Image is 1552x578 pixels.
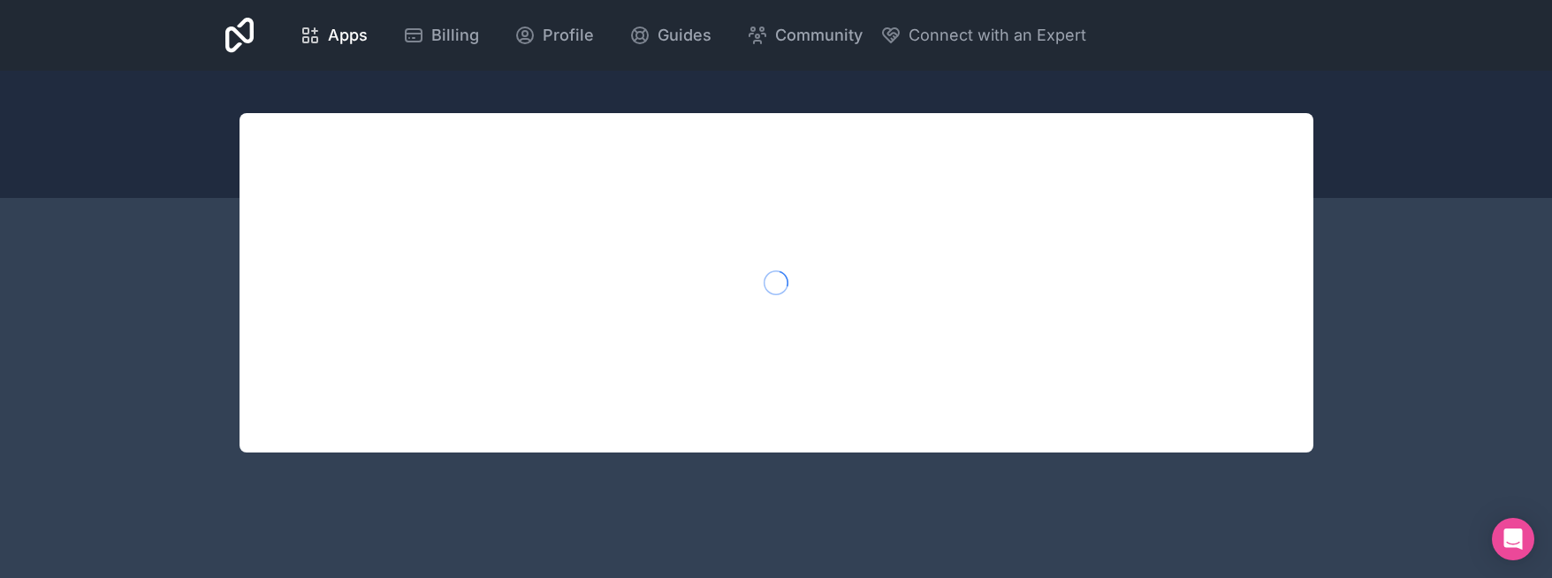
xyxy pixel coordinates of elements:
span: Billing [431,23,479,48]
button: Connect with an Expert [880,23,1086,48]
div: Open Intercom Messenger [1492,518,1534,560]
span: Profile [543,23,594,48]
a: Guides [615,16,726,55]
a: Apps [285,16,382,55]
span: Connect with an Expert [909,23,1086,48]
span: Guides [658,23,711,48]
span: Apps [328,23,368,48]
a: Profile [500,16,608,55]
a: Community [733,16,877,55]
a: Billing [389,16,493,55]
span: Community [775,23,863,48]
